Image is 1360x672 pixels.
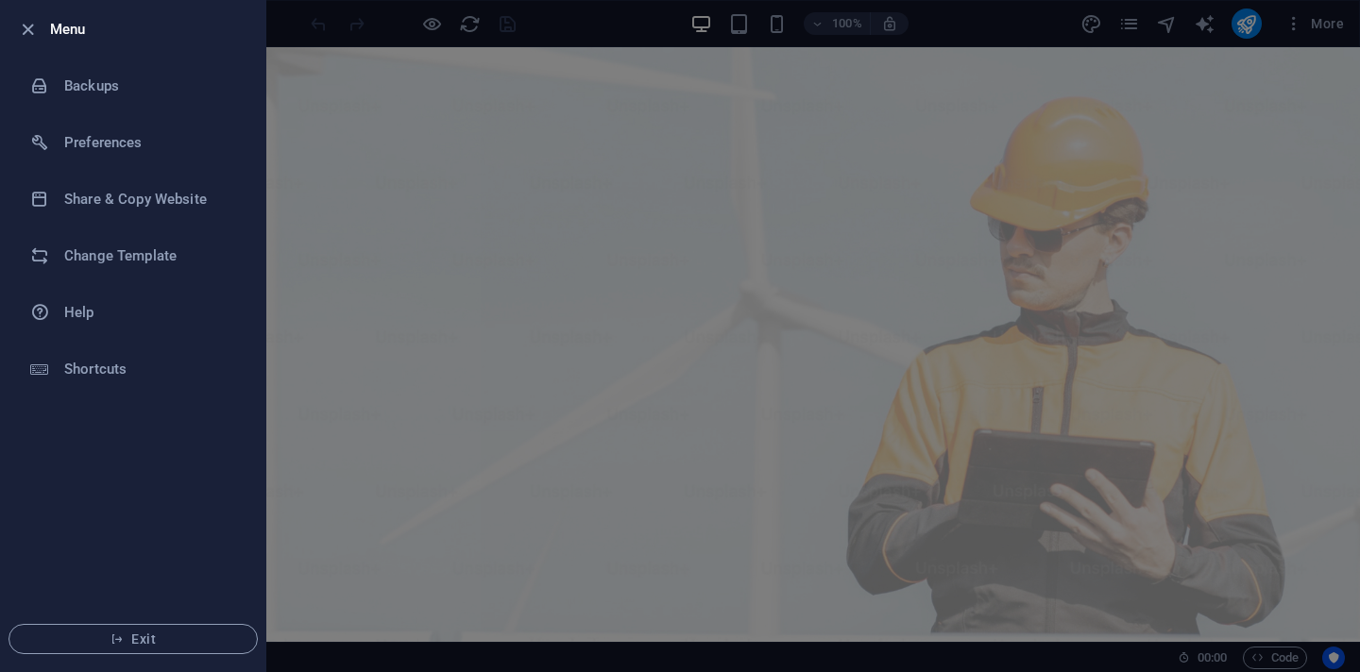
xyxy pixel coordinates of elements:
h6: Preferences [64,131,239,154]
h6: Backups [64,75,239,97]
button: Exit [8,624,258,654]
h6: Share & Copy Website [64,188,239,210]
h6: Help [64,301,239,324]
h6: Shortcuts [64,358,239,380]
a: Help [1,284,265,341]
span: Exit [25,631,242,647]
h6: Change Template [64,244,239,267]
h6: Menu [50,18,250,41]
